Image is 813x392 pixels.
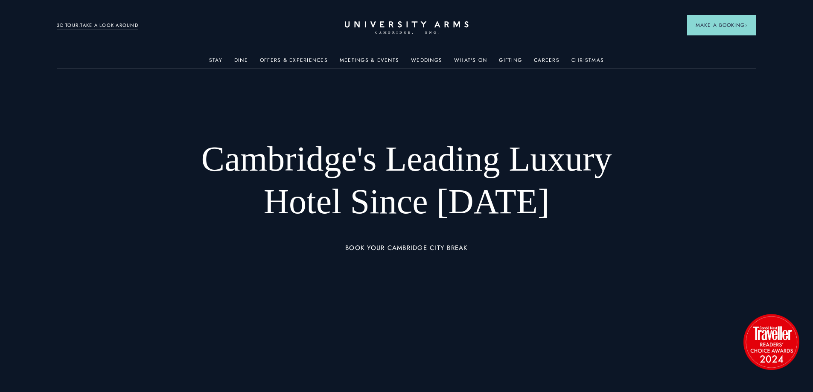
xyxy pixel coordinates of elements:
[571,57,604,68] a: Christmas
[696,21,748,29] span: Make a Booking
[739,310,803,374] img: image-2524eff8f0c5d55edbf694693304c4387916dea5-1501x1501-png
[687,15,756,35] button: Make a BookingArrow icon
[260,57,328,68] a: Offers & Experiences
[57,22,138,29] a: 3D TOUR:TAKE A LOOK AROUND
[454,57,487,68] a: What's On
[745,24,748,27] img: Arrow icon
[340,57,399,68] a: Meetings & Events
[345,244,468,254] a: BOOK YOUR CAMBRIDGE CITY BREAK
[179,138,634,223] h1: Cambridge's Leading Luxury Hotel Since [DATE]
[234,57,248,68] a: Dine
[345,21,469,35] a: Home
[411,57,442,68] a: Weddings
[499,57,522,68] a: Gifting
[209,57,222,68] a: Stay
[534,57,559,68] a: Careers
